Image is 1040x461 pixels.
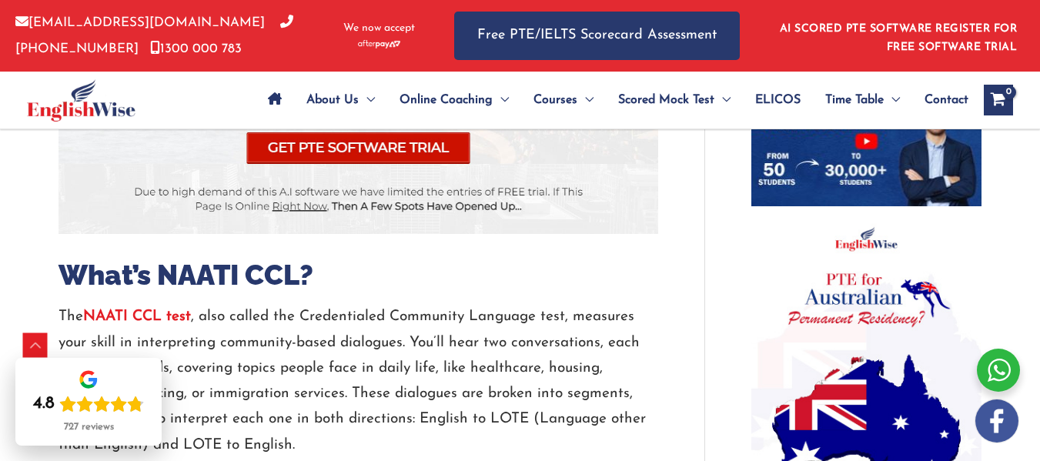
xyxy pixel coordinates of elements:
span: Scored Mock Test [618,73,714,127]
a: CoursesMenu Toggle [521,73,606,127]
a: ELICOS [743,73,813,127]
span: Courses [533,73,577,127]
a: 1300 000 783 [150,42,242,55]
span: About Us [306,73,359,127]
a: Contact [912,73,968,127]
a: About UsMenu Toggle [294,73,387,127]
nav: Site Navigation: Main Menu [256,73,968,127]
h2: What’s NAATI CCL? [59,257,658,293]
a: Online CoachingMenu Toggle [387,73,521,127]
a: AI SCORED PTE SOFTWARE REGISTER FOR FREE SOFTWARE TRIAL [780,23,1018,53]
span: We now accept [343,21,415,36]
a: Free PTE/IELTS Scorecard Assessment [454,12,740,60]
img: cropped-ew-logo [27,79,135,122]
a: NAATI CCL test [83,309,191,324]
a: View Shopping Cart, empty [984,85,1013,115]
img: white-facebook.png [975,399,1018,443]
a: Time TableMenu Toggle [813,73,912,127]
p: The , also called the Credentialed Community Language test, measures your skill in interpreting c... [59,304,658,458]
div: 727 reviews [64,421,114,433]
span: Online Coaching [400,73,493,127]
div: 4.8 [33,393,55,415]
a: Scored Mock TestMenu Toggle [606,73,743,127]
span: Menu Toggle [884,73,900,127]
span: Menu Toggle [493,73,509,127]
a: [PHONE_NUMBER] [15,16,293,55]
span: Contact [925,73,968,127]
div: Rating: 4.8 out of 5 [33,393,144,415]
img: Afterpay-Logo [358,40,400,48]
span: ELICOS [755,73,801,127]
aside: Header Widget 1 [771,11,1025,61]
span: Menu Toggle [577,73,594,127]
span: Time Table [825,73,884,127]
span: Menu Toggle [714,73,731,127]
a: [EMAIL_ADDRESS][DOMAIN_NAME] [15,16,265,29]
span: Menu Toggle [359,73,375,127]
